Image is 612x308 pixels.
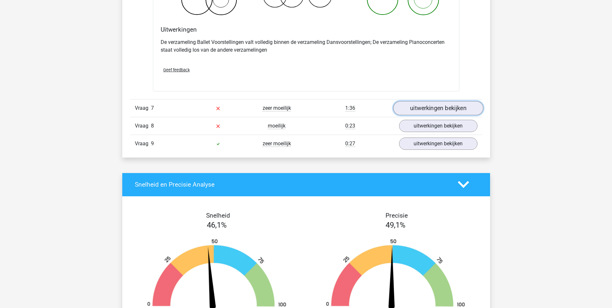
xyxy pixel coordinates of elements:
[135,181,448,188] h4: Snelheid en Precisie Analyse
[314,212,480,219] h4: Precisie
[135,212,301,219] h4: Snelheid
[345,105,355,111] span: 1:36
[345,123,355,129] span: 0:23
[399,138,477,150] a: uitwerkingen bekijken
[151,123,154,129] span: 8
[345,140,355,147] span: 0:27
[151,140,154,147] span: 9
[151,105,154,111] span: 7
[207,221,227,230] span: 46,1%
[161,26,452,33] h4: Uitwerkingen
[393,101,483,115] a: uitwerkingen bekijken
[268,123,286,129] span: moeilijk
[135,104,151,112] span: Vraag
[263,140,291,147] span: zeer moeilijk
[386,221,406,230] span: 49,1%
[135,140,151,148] span: Vraag
[399,120,477,132] a: uitwerkingen bekijken
[161,38,452,54] p: De verzameling Ballet Voorstellingen valt volledig binnen de verzameling Dansvoorstellingen; De v...
[163,67,190,72] span: Geef feedback
[263,105,291,111] span: zeer moeilijk
[135,122,151,130] span: Vraag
